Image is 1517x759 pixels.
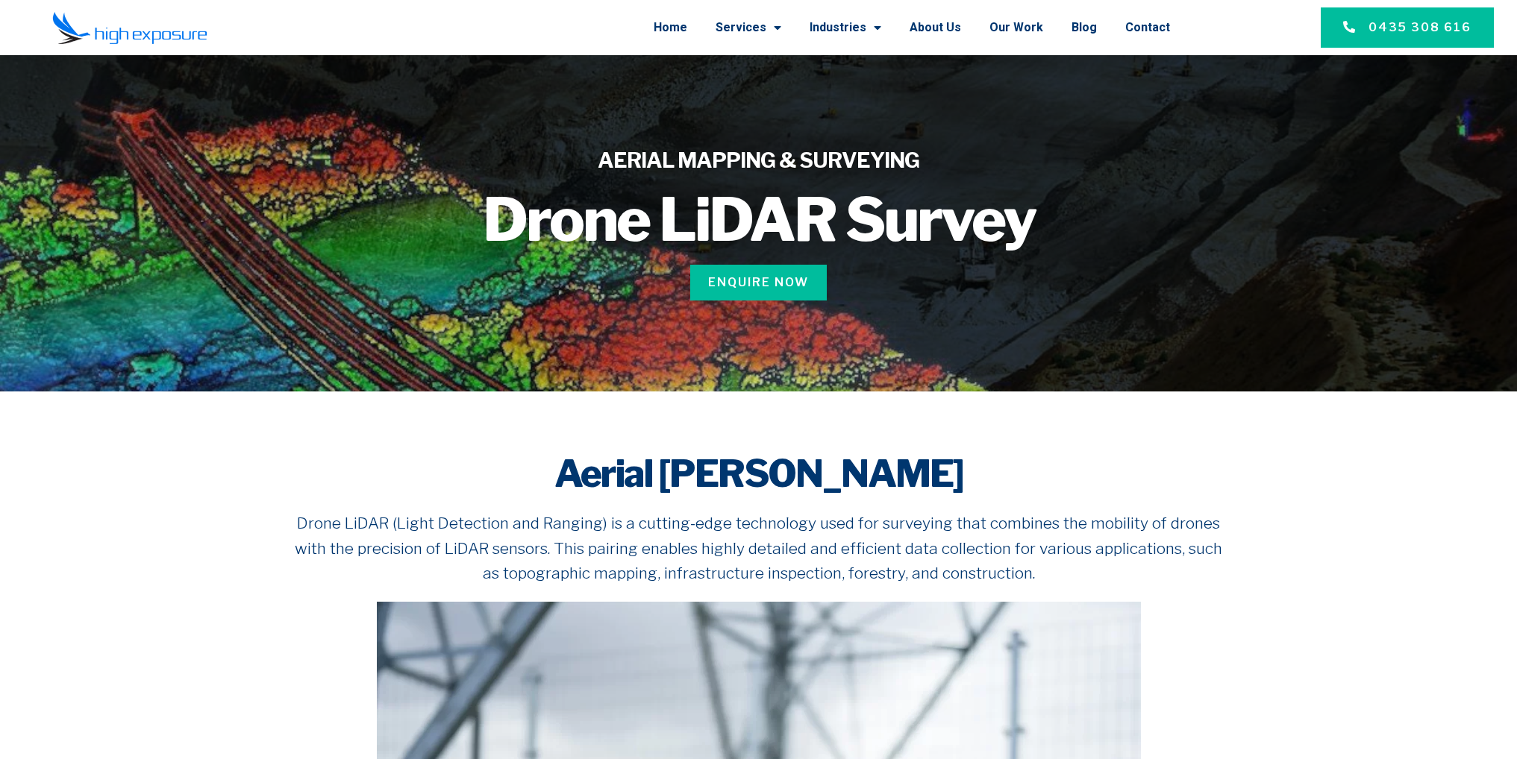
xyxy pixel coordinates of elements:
[1321,7,1494,48] a: 0435 308 616
[989,8,1043,47] a: Our Work
[313,146,1205,175] h4: AERIAL MAPPING & SURVEYING
[708,274,809,292] span: Enquire Now
[289,451,1229,496] h2: Aerial [PERSON_NAME]
[257,8,1170,47] nav: Menu
[313,190,1205,250] h1: Drone LiDAR Survey
[289,511,1229,586] p: Drone LiDAR (Light Detection and Ranging) is a cutting-edge technology used for surveying that co...
[810,8,881,47] a: Industries
[1072,8,1097,47] a: Blog
[690,265,827,300] a: Enquire Now
[1369,19,1471,37] span: 0435 308 616
[1125,8,1170,47] a: Contact
[910,8,961,47] a: About Us
[654,8,687,47] a: Home
[716,8,781,47] a: Services
[52,11,207,45] img: Final-Logo copy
